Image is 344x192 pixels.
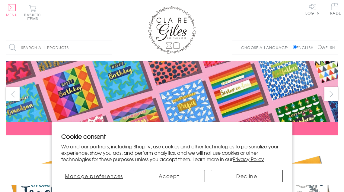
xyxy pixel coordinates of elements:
span: Manage preferences [65,172,123,180]
label: Welsh [318,45,335,50]
button: Accept [133,170,205,182]
img: Claire Giles Greetings Cards [148,6,196,54]
input: Welsh [318,45,322,49]
button: Basket0 items [24,5,41,20]
span: Menu [6,12,18,18]
input: English [293,45,297,49]
span: 0 items [27,12,41,21]
button: next [324,87,338,101]
a: Trade [328,3,341,16]
div: Carousel Pagination [6,140,338,149]
p: We and our partners, including Shopify, use cookies and other technologies to personalize your ex... [61,143,283,162]
input: Search all products [6,41,112,55]
button: Menu [6,4,18,17]
h2: Cookie consent [61,132,283,141]
button: Manage preferences [61,170,127,182]
button: Decline [211,170,283,182]
a: Log In [305,3,320,15]
p: Choose a language: [241,45,291,50]
label: English [293,45,317,50]
span: Trade [328,3,341,15]
input: Search [106,41,112,55]
a: Privacy Policy [233,155,264,163]
button: prev [6,87,20,101]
